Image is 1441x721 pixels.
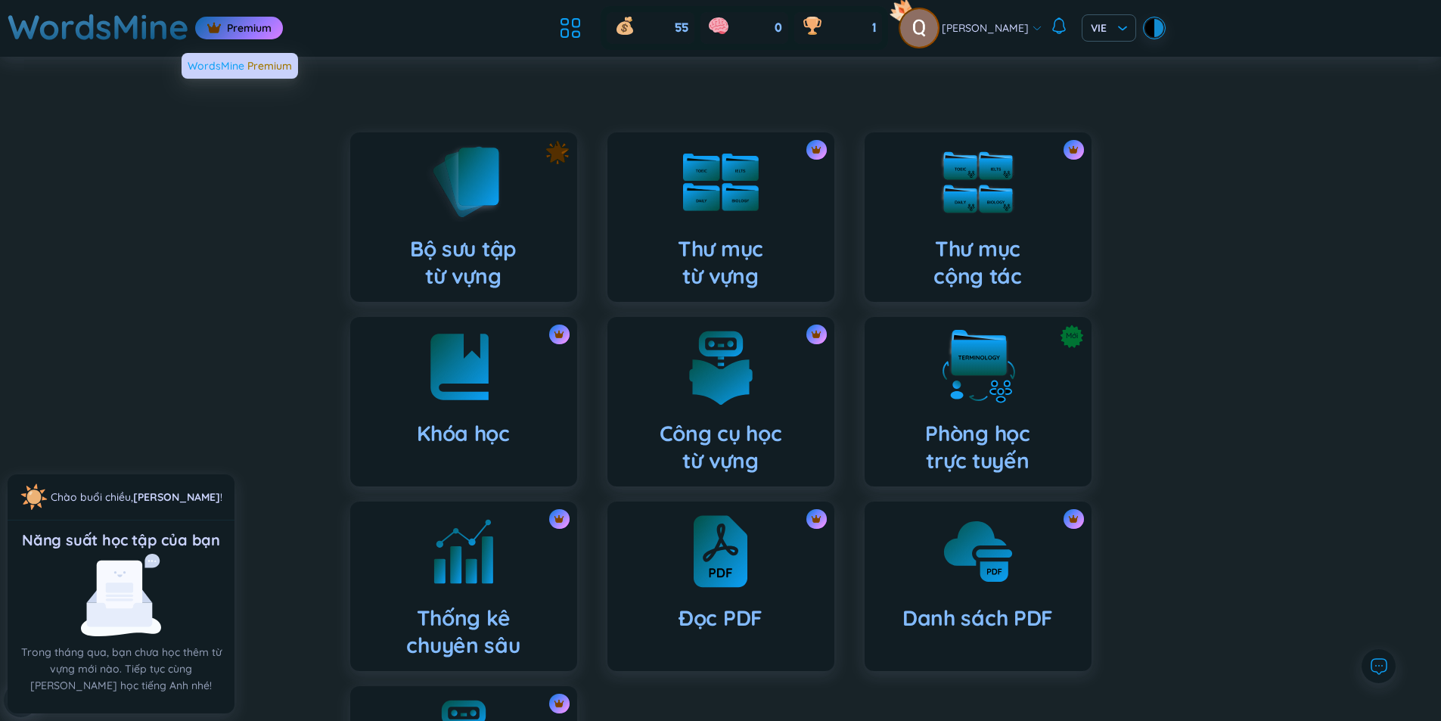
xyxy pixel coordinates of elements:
[406,604,520,659] h4: Thống kê chuyên sâu
[1068,514,1079,524] img: crown icon
[811,145,821,155] img: crown icon
[933,235,1022,290] h4: Thư mục cộng tác
[335,132,592,302] a: Bộ sưu tậptừ vựng
[554,329,564,340] img: crown icon
[51,489,222,505] div: !
[900,9,938,47] img: avatar
[1068,145,1079,155] img: crown icon
[775,20,782,36] span: 0
[1066,325,1078,348] span: Mới
[678,235,763,290] h4: Thư mục từ vựng
[849,502,1107,671] a: crown iconDanh sách PDF
[51,490,133,504] span: Chào buổi chiều ,
[417,420,510,447] h4: Khóa học
[247,59,292,73] span: Premium
[410,235,517,290] h4: Bộ sưu tập từ vựng
[335,317,592,486] a: crown iconKhóa học
[592,317,849,486] a: crown iconCông cụ họctừ vựng
[811,329,821,340] img: crown icon
[20,644,222,694] p: Trong tháng qua, bạn chưa học thêm từ vựng mới nào. Tiếp tục cùng [PERSON_NAME] học tiếng Anh nhé!
[554,698,564,709] img: crown icon
[849,317,1107,486] a: MớiPhòng họctrực tuyến
[207,20,222,36] img: crown icon
[679,604,762,632] h4: Đọc PDF
[592,132,849,302] a: crown iconThư mụctừ vựng
[660,420,782,474] h4: Công cụ học từ vựng
[872,20,876,36] span: 1
[335,502,592,671] a: crown iconThống kêchuyên sâu
[195,17,283,39] div: Premium
[592,502,849,671] a: crown iconĐọc PDF
[675,20,688,36] span: 55
[1091,20,1127,36] span: VIE
[849,132,1107,302] a: crown iconThư mụccộng tác
[925,420,1030,474] h4: Phòng học trực tuyến
[811,514,821,524] img: crown icon
[133,490,220,504] a: [PERSON_NAME]
[188,59,244,73] span: WordsMine
[900,9,942,47] a: avatarpro
[554,514,564,524] img: crown icon
[942,20,1029,36] span: [PERSON_NAME]
[20,530,222,551] div: Năng suất học tập của bạn
[902,604,1053,632] h4: Danh sách PDF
